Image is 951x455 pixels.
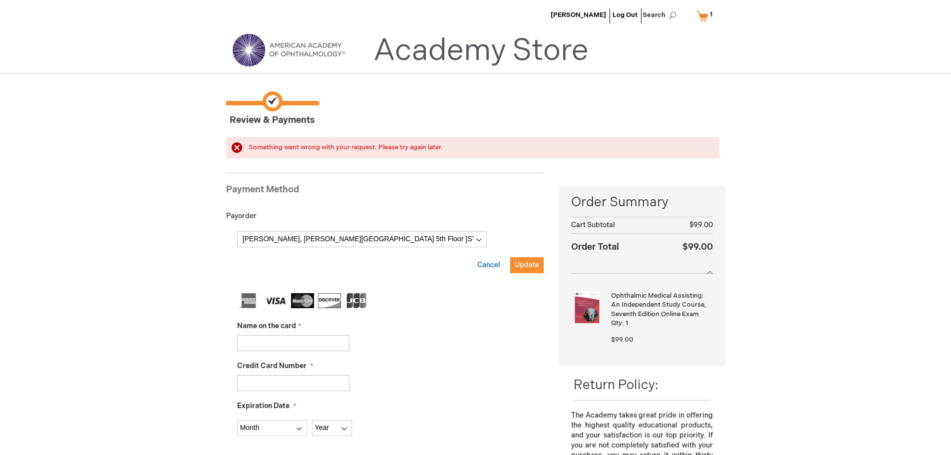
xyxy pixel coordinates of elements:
[571,217,661,234] th: Cart Subtotal
[574,378,658,393] span: Return Policy:
[237,402,290,410] span: Expiration Date
[642,5,680,25] span: Search
[226,212,257,220] span: Payorder
[626,319,628,327] span: 1
[237,375,349,391] input: Credit Card Number
[515,261,539,269] span: Update
[237,362,307,370] span: Credit Card Number
[510,257,544,273] button: Update
[226,183,544,201] div: Payment Method
[551,11,606,19] a: [PERSON_NAME]
[694,7,719,24] a: 1
[249,143,710,152] div: Something went wrong with your request. Please try again later.
[611,336,634,344] span: $99.00
[710,10,712,18] span: 1
[318,293,341,308] img: Discover
[689,221,713,229] span: $99.00
[477,261,500,269] span: Cancel
[226,91,318,127] span: Review & Payments
[571,239,619,254] strong: Order Total
[571,193,712,217] span: Order Summary
[291,293,314,308] img: MasterCard
[571,291,603,323] img: Ophthalmic Medical Assisting: An Independent Study Course, Seventh Edition Online Exam
[237,293,260,308] img: American Express
[477,260,500,270] button: Cancel
[237,322,296,330] span: Name on the card
[611,319,622,327] span: Qty
[264,293,287,308] img: Visa
[682,242,713,252] span: $99.00
[613,11,637,19] a: Log Out
[345,293,368,308] img: JCB
[611,291,710,319] strong: Ophthalmic Medical Assisting: An Independent Study Course, Seventh Edition Online Exam
[373,33,589,69] a: Academy Store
